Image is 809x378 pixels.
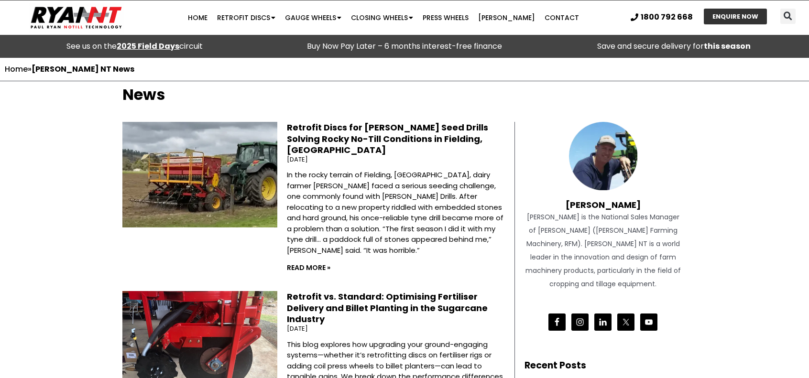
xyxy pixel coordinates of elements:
[287,263,330,272] a: Read more about Retrofit Discs for Duncan Seed Drills Solving Rocky No-Till Conditions in Fieldin...
[287,291,488,325] a: Retrofit vs. Standard: Optimising Fertiliser Delivery and Billet Planting in the Sugarcane Industry
[712,13,758,20] span: ENQUIRE NOW
[525,359,682,373] h2: Recent Posts
[525,210,682,291] div: [PERSON_NAME] is the National Sales Manager of [PERSON_NAME] ([PERSON_NAME] Farming Machinery, RF...
[280,8,346,27] a: Gauge Wheels
[346,8,418,27] a: Closing Wheels
[704,9,767,24] a: ENQUIRE NOW
[5,64,28,75] a: Home
[32,64,134,75] strong: [PERSON_NAME] NT News
[544,40,804,53] p: Save and secure delivery for
[525,190,682,210] h4: [PERSON_NAME]
[117,41,179,52] a: 2025 Field Days
[183,8,212,27] a: Home
[5,64,134,75] span: »
[287,324,308,333] span: [DATE]
[5,40,265,53] div: See us on the circuit
[641,13,693,21] span: 1800 792 668
[274,40,535,53] p: Buy Now Pay Later – 6 months interest-free finance
[540,8,584,27] a: Contact
[212,8,280,27] a: Retrofit Discs
[122,86,687,103] h1: News
[117,121,283,228] img: RYAN Discs on Duncan Seed Drills. Fielding, New Zealand. MK4 Renovator.
[473,8,540,27] a: [PERSON_NAME]
[418,8,473,27] a: Press Wheels
[157,8,610,27] nav: Menu
[780,9,796,24] div: Search
[287,170,510,256] p: In the rocky terrain of Fielding, [GEOGRAPHIC_DATA], dairy farmer [PERSON_NAME] faced a serious s...
[122,122,277,274] a: RYAN Discs on Duncan Seed Drills. Fielding, New Zealand. MK4 Renovator.
[704,41,751,52] strong: this season
[29,3,124,32] img: Ryan NT logo
[287,155,308,164] span: [DATE]
[631,13,693,21] a: 1800 792 668
[287,121,488,156] a: Retrofit Discs for [PERSON_NAME] Seed Drills Solving Rocky No-Till Conditions in Fielding, [GEOGR...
